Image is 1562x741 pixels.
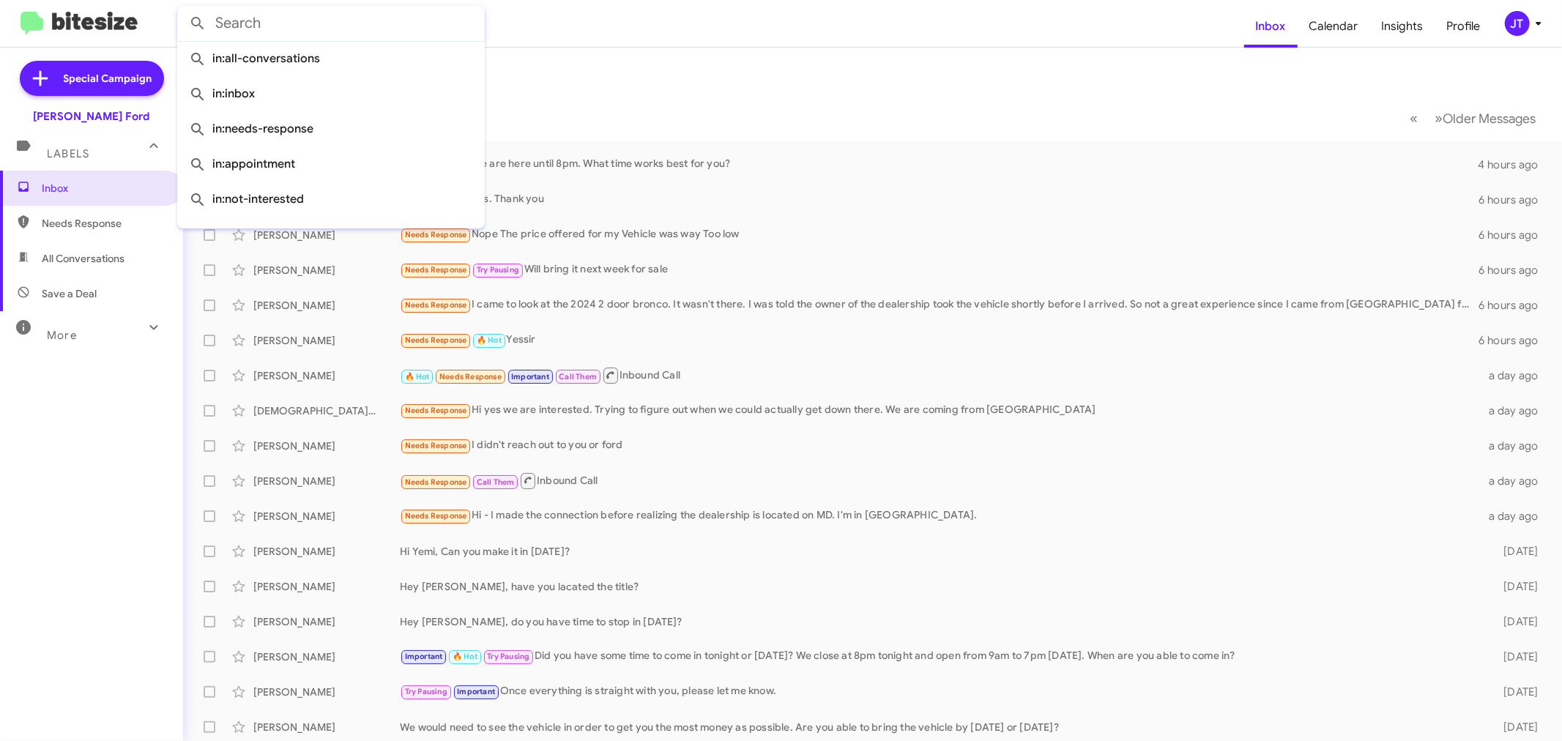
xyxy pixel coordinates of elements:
span: in:inbox [189,76,473,111]
div: [PERSON_NAME] [253,509,400,524]
div: 4 hours ago [1478,157,1550,172]
input: Search [177,6,485,41]
div: Hey [PERSON_NAME], have you lacated the title? [400,579,1478,594]
div: [PERSON_NAME] [253,298,400,313]
div: Did you have some time to come in tonight or [DATE]? We close at 8pm tonight and open from 9am to... [400,648,1478,665]
span: Needs Response [405,335,467,345]
span: Needs Response [42,216,166,231]
span: Special Campaign [64,71,152,86]
div: [PERSON_NAME] [253,579,400,594]
span: Try Pausing [405,687,447,696]
div: [PERSON_NAME] [253,649,400,664]
span: All Conversations [42,251,124,266]
div: Hi yes we are interested. Trying to figure out when we could actually get down there. We are comi... [400,402,1478,419]
div: a day ago [1478,403,1550,418]
span: 🔥 Hot [477,335,502,345]
span: Needs Response [405,300,467,310]
div: Perfect we are here until 8pm. What time works best for you? [400,156,1478,173]
span: Labels [47,147,89,160]
div: [DEMOGRAPHIC_DATA][PERSON_NAME] [253,403,400,418]
div: [PERSON_NAME] [253,368,400,383]
span: in:appointment [189,146,473,182]
div: [PERSON_NAME] [253,474,400,488]
a: Special Campaign [20,61,164,96]
span: in:needs-response [189,111,473,146]
a: Inbox [1244,5,1298,48]
span: in:not-interested [189,182,473,217]
div: [PERSON_NAME] [253,333,400,348]
button: JT [1492,11,1546,36]
a: Insights [1370,5,1435,48]
a: Calendar [1298,5,1370,48]
div: [DATE] [1478,544,1550,559]
span: Needs Response [405,477,467,487]
nav: Page navigation example [1402,103,1544,133]
div: [PERSON_NAME] [253,544,400,559]
span: Call Them [559,372,597,381]
span: Older Messages [1443,111,1536,127]
span: Try Pausing [477,265,519,275]
div: Hey [PERSON_NAME], do you have time to stop in [DATE]? [400,614,1478,629]
span: 🔥 Hot [453,652,477,661]
div: a day ago [1478,439,1550,453]
span: Needs Response [439,372,502,381]
div: 6 hours ago [1478,228,1550,242]
button: Next [1426,103,1544,133]
span: Needs Response [405,511,467,521]
div: JT [1505,11,1530,36]
span: Important [405,652,443,661]
div: [PERSON_NAME] [253,720,400,734]
div: [PERSON_NAME] [253,263,400,278]
div: a day ago [1478,509,1550,524]
span: Inbox [42,181,166,196]
div: Nope The price offered for my Vehicle was way Too low [400,226,1478,243]
span: in:all-conversations [189,41,473,76]
span: More [47,329,77,342]
span: Try Pausing [487,652,529,661]
div: a day ago [1478,474,1550,488]
a: Profile [1435,5,1492,48]
span: Important [511,372,549,381]
span: Important [457,687,495,696]
div: I came to look at the 2024 2 door bronco. It wasn't there. I was told the owner of the dealership... [400,297,1478,313]
span: Needs Response [405,406,467,415]
div: [DATE] [1478,685,1550,699]
span: in:sold-verified [189,217,473,252]
span: Needs Response [405,441,467,450]
div: Once everything is straight with you, please let me know. [400,683,1478,700]
div: [PERSON_NAME] [253,439,400,453]
div: We would need to see the vehicle in order to get you the most money as possible. Are you able to ... [400,720,1478,734]
button: Previous [1401,103,1427,133]
div: [PERSON_NAME] [253,228,400,242]
div: [DATE] [1478,579,1550,594]
div: Hi - I made the connection before realizing the dealership is located on MD. I'm in [GEOGRAPHIC_D... [400,507,1478,524]
span: « [1410,109,1418,127]
div: Yessir [400,332,1478,349]
div: Yes. Thank you [400,191,1478,208]
span: Needs Response [405,230,467,239]
div: [DATE] [1478,720,1550,734]
div: I didn't reach out to you or ford [400,437,1478,454]
div: [DATE] [1478,614,1550,629]
div: 6 hours ago [1478,263,1550,278]
span: Needs Response [405,265,467,275]
span: Save a Deal [42,286,97,301]
div: [PERSON_NAME] [253,685,400,699]
div: Will bring it next week for sale [400,261,1478,278]
div: [DATE] [1478,649,1550,664]
div: 6 hours ago [1478,298,1550,313]
div: Inbound Call [400,366,1478,384]
div: [PERSON_NAME] [253,614,400,629]
span: 🔥 Hot [405,372,430,381]
span: » [1435,109,1443,127]
div: Inbound Call [400,472,1478,490]
div: a day ago [1478,368,1550,383]
div: 6 hours ago [1478,193,1550,207]
div: [PERSON_NAME] Ford [34,109,150,124]
span: Call Them [477,477,515,487]
div: 6 hours ago [1478,333,1550,348]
